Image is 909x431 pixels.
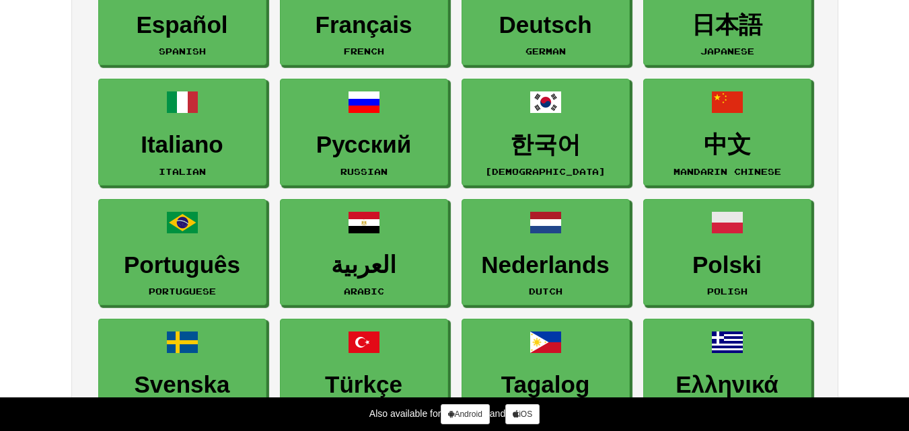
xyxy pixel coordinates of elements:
small: [DEMOGRAPHIC_DATA] [485,167,606,176]
a: РусскийRussian [280,79,448,186]
a: 中文Mandarin Chinese [643,79,811,186]
h3: Italiano [106,132,259,158]
a: 한국어[DEMOGRAPHIC_DATA] [462,79,630,186]
h3: Deutsch [469,12,622,38]
small: Portuguese [149,286,216,296]
a: SvenskaSwedish [98,319,266,426]
small: Russian [340,167,388,176]
h3: Русский [287,132,441,158]
h3: 한국어 [469,132,622,158]
h3: العربية [287,252,441,278]
a: العربيةArabic [280,199,448,306]
h3: Español [106,12,259,38]
small: Japanese [700,46,754,56]
small: Italian [159,167,206,176]
a: TürkçeTurkish [280,319,448,426]
small: Arabic [344,286,384,296]
h3: 日本語 [651,12,804,38]
h3: Ελληνικά [651,372,804,398]
a: iOS [505,404,540,424]
h3: Français [287,12,441,38]
a: ItalianoItalian [98,79,266,186]
h3: 中文 [651,132,804,158]
h3: Português [106,252,259,278]
h3: Polski [651,252,804,278]
a: Android [441,404,489,424]
a: PolskiPolish [643,199,811,306]
small: Dutch [529,286,562,296]
a: PortuguêsPortuguese [98,199,266,306]
h3: Nederlands [469,252,622,278]
small: German [525,46,566,56]
h3: Svenska [106,372,259,398]
a: NederlandsDutch [462,199,630,306]
small: Spanish [159,46,206,56]
h3: Tagalog [469,372,622,398]
small: French [344,46,384,56]
a: ΕλληνικάGreek [643,319,811,426]
a: TagalogTagalog [462,319,630,426]
small: Polish [707,286,748,296]
h3: Türkçe [287,372,441,398]
small: Mandarin Chinese [674,167,781,176]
